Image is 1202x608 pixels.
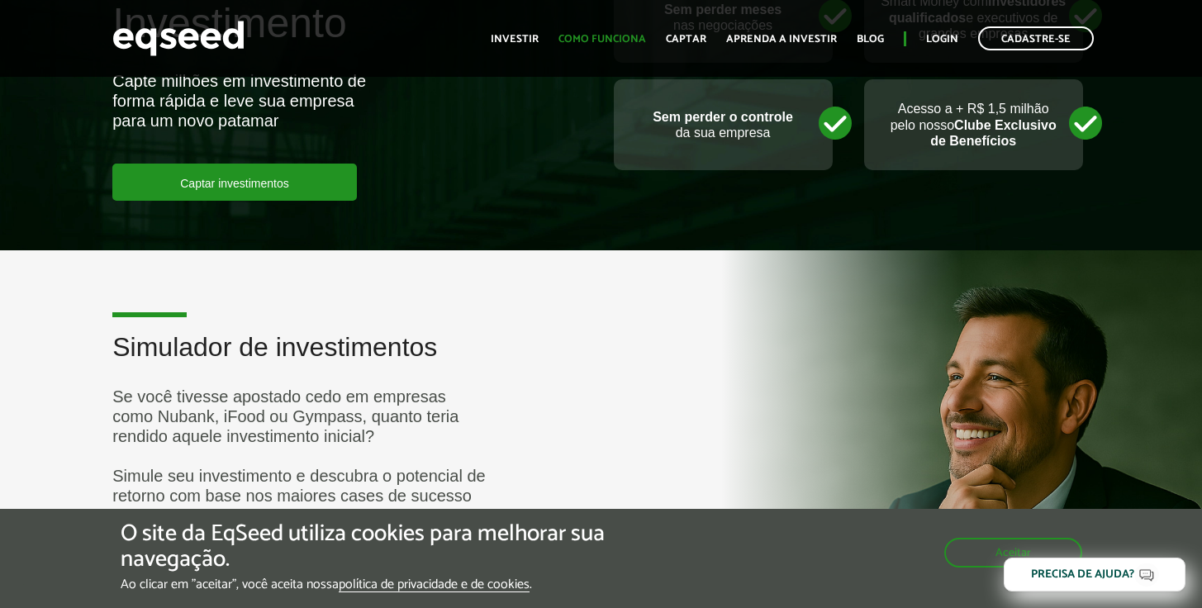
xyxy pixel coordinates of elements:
div: Capte milhões em investimento de forma rápida e leve sua empresa para um novo patamar [112,71,377,131]
a: Login [926,34,958,45]
h5: O site da EqSeed utiliza cookies para melhorar sua navegação. [121,521,697,572]
a: Cadastre-se [978,26,1094,50]
p: da sua empresa [630,109,816,140]
a: política de privacidade e de cookies [339,578,530,592]
p: Ao clicar em "aceitar", você aceita nossa . [121,577,697,592]
a: Blog [857,34,884,45]
strong: Clube Exclusivo de Benefícios [930,118,1057,148]
img: EqSeed [112,17,245,60]
h2: Simulador de investimentos [112,333,488,387]
a: Como funciona [558,34,646,45]
button: Aceitar [944,538,1082,568]
a: Captar investimentos [112,164,357,201]
div: Se você tivesse apostado cedo em empresas como Nubank, iFood ou Gympass, quanto teria rendido aqu... [112,387,488,525]
a: Aprenda a investir [726,34,837,45]
p: Acesso a + R$ 1,5 milhão pelo nosso [881,101,1067,149]
a: Captar [666,34,706,45]
strong: Sem perder o controle [653,110,793,124]
a: Investir [491,34,539,45]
